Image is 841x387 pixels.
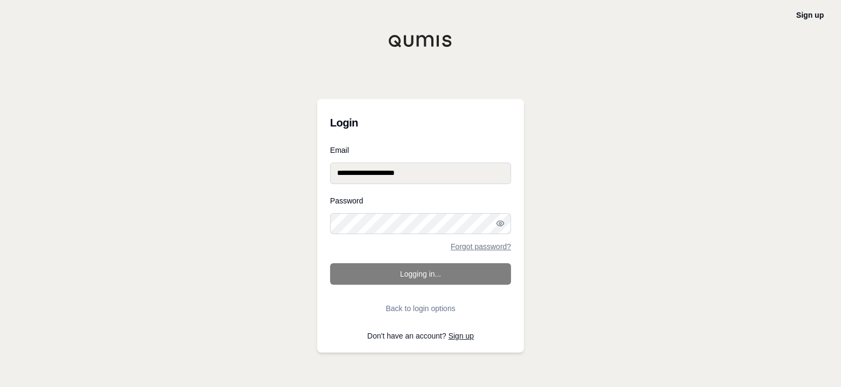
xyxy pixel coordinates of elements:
[330,298,511,319] button: Back to login options
[796,11,824,19] a: Sign up
[451,243,511,250] a: Forgot password?
[330,197,511,205] label: Password
[330,332,511,340] p: Don't have an account?
[448,332,474,340] a: Sign up
[388,34,453,47] img: Qumis
[330,112,511,133] h3: Login
[330,146,511,154] label: Email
